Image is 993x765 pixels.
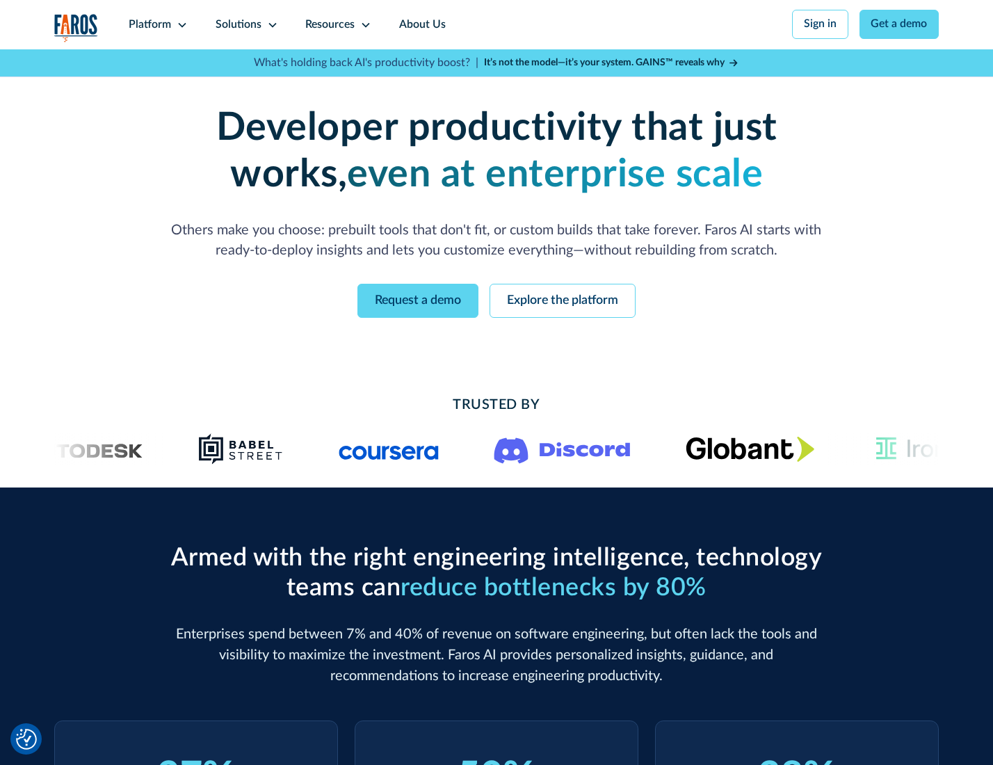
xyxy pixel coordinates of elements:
[357,284,478,318] a: Request a demo
[859,10,939,39] a: Get a demo
[484,58,725,67] strong: It’s not the model—it’s your system. GAINS™ reveals why
[54,14,99,42] a: home
[494,435,630,464] img: Logo of the communication platform Discord.
[347,155,763,194] strong: even at enterprise scale
[165,220,828,262] p: Others make you choose: prebuilt tools that don't fit, or custom builds that take forever. Faros ...
[165,625,828,686] p: Enterprises spend between 7% and 40% of revenue on software engineering, but often lack the tools...
[686,436,814,462] img: Globant's logo
[305,17,355,33] div: Resources
[401,575,707,600] span: reduce bottlenecks by 80%
[792,10,848,39] a: Sign in
[165,543,828,603] h2: Armed with the right engineering intelligence, technology teams can
[490,284,636,318] a: Explore the platform
[254,55,478,72] p: What's holding back AI's productivity boost? |
[54,14,99,42] img: Logo of the analytics and reporting company Faros.
[216,17,261,33] div: Solutions
[216,108,777,194] strong: Developer productivity that just works,
[16,729,37,750] img: Revisit consent button
[484,56,740,70] a: It’s not the model—it’s your system. GAINS™ reveals why
[198,433,283,466] img: Babel Street logo png
[339,438,439,460] img: Logo of the online learning platform Coursera.
[16,729,37,750] button: Cookie Settings
[165,395,828,416] h2: Trusted By
[129,17,171,33] div: Platform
